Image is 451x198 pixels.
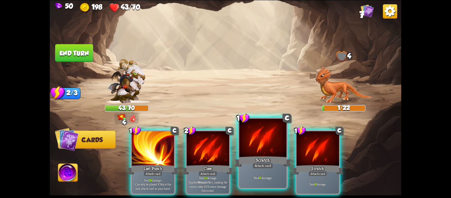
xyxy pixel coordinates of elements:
[58,88,81,99] div: 2/3
[204,176,207,180] b: 16
[226,127,234,135] div: C
[51,86,65,100] img: Stamina_Icon.png
[55,127,79,151] img: Cards_Icon.png
[240,175,285,180] p: Deal damage.
[133,178,173,190] p: Deal damage.
[58,164,78,183] img: Ability_Icon.png
[129,114,136,123] img: DragonFury.png
[55,2,73,10] div: Gems
[234,155,291,168] div: Scratch
[109,3,140,13] div: Health
[361,4,374,17] img: Cards_Icon.png
[253,163,273,169] div: Attack card
[335,127,343,135] div: C
[55,44,93,62] button: End turn
[188,176,228,193] p: Deal damage. Applies effect, making the enemy take 20% more damage this round.
[322,51,365,62] div: 4
[127,164,179,175] div: Last Punch
[121,119,127,125] div: 4
[236,113,250,123] div: 1
[199,171,217,176] div: Attack card
[58,130,116,148] button: Cards
[149,178,152,182] b: 18
[360,9,364,20] span: 7
[129,126,141,135] div: 1
[108,59,146,103] img: Barbarian_Dragon.png
[105,105,148,111] div: 43/70
[361,4,374,19] div: View all the cards in your deck
[55,3,62,9] img: Gem.png
[297,182,338,186] p: Deal damage.
[294,126,306,135] div: 1
[283,114,292,123] div: C
[197,180,206,184] b: Wound
[82,136,103,143] span: Cards
[171,127,179,135] div: C
[144,171,162,176] div: Attack card
[80,3,90,13] img: Gold.png
[182,164,233,175] div: Claw
[383,4,397,18] img: Options_Button.png
[322,105,365,111] div: 1/22
[133,182,173,190] span: Can only be played if this is the only attack card in your hand.
[259,175,261,180] b: 9
[80,3,102,13] div: Gold
[184,126,196,135] div: 2
[315,182,316,186] b: 9
[121,3,140,11] span: 43/70
[315,66,372,103] img: Earth_Dragon.png
[292,164,343,175] div: Scratch
[109,3,119,13] img: Heart.png
[91,3,103,11] span: 198
[308,171,327,176] div: Attack card
[117,114,126,121] img: Bonus_Damage_Icon.png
